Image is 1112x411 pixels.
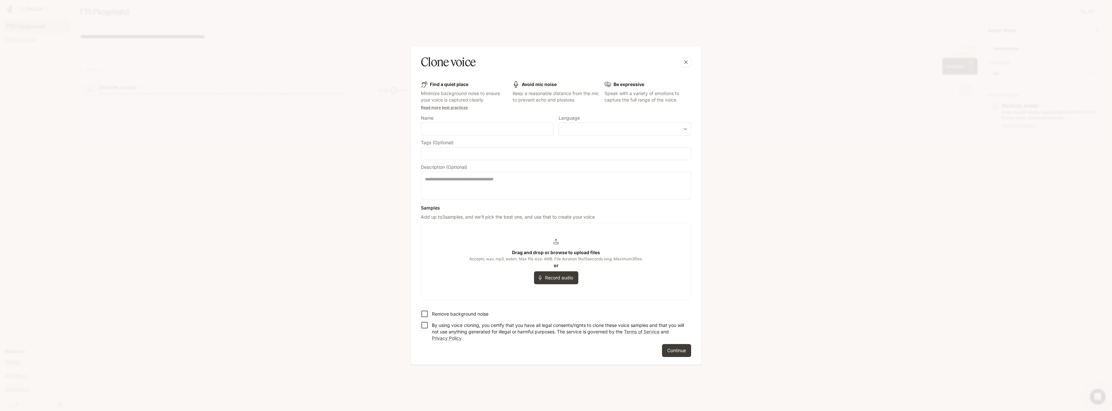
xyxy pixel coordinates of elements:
[421,90,508,103] p: Minimize background noise to ensure your voice is captured clearly.
[421,205,691,211] h6: Samples
[432,335,462,341] a: Privacy Policy
[522,81,557,87] b: Avoid mic noise
[513,90,599,103] p: Keep a reasonable distance from the mic to prevent echo and plosives.
[604,90,691,103] p: Speak with a variety of emotions to capture the full range of the voice.
[559,126,691,132] div: ​
[662,344,691,357] button: Continue
[554,263,559,268] b: or
[421,140,454,145] p: Tags (Optional)
[421,116,433,120] p: Name
[614,81,644,87] b: Be expressive
[421,165,467,169] p: Description (Optional)
[421,54,476,70] h5: Clone voice
[421,105,468,110] a: Read more best practices
[421,214,691,220] p: Add up to 3 samples, and we'll pick the best one, and use that to create your voice
[432,311,488,317] p: Remove background noise
[624,329,659,334] a: Terms of Service
[512,250,600,255] b: Drag and drop or browse to upload files
[432,322,686,341] p: By using voice cloning, you certify that you have all legal consents/rights to clone these voice ...
[559,116,580,120] p: Language
[469,256,643,262] span: Accepts: wav, mp3, webm. Max file size: 4MB. File duration 5 to 15 seconds long. Maximum 3 files.
[534,271,578,284] button: Record audio
[430,81,468,87] b: Find a quiet place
